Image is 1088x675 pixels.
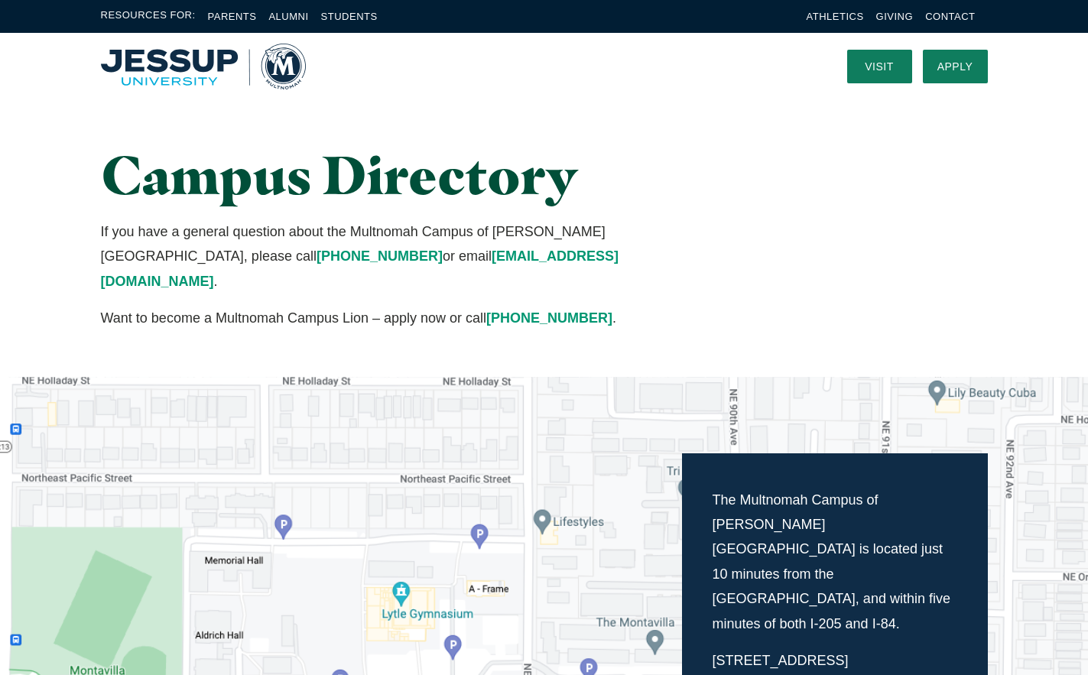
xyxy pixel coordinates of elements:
[268,11,308,22] a: Alumni
[807,11,864,22] a: Athletics
[847,50,912,83] a: Visit
[208,11,257,22] a: Parents
[101,44,306,89] a: Home
[101,219,683,294] p: If you have a general question about the Multnomah Campus of [PERSON_NAME][GEOGRAPHIC_DATA], plea...
[101,248,619,288] a: [EMAIL_ADDRESS][DOMAIN_NAME]
[923,50,988,83] a: Apply
[713,488,957,636] p: The Multnomah Campus of [PERSON_NAME][GEOGRAPHIC_DATA] is located just 10 minutes from the [GEOGR...
[486,310,612,326] a: [PHONE_NUMBER]
[321,11,378,22] a: Students
[101,306,683,330] p: Want to become a Multnomah Campus Lion – apply now or call .
[101,145,683,204] h1: Campus Directory
[101,44,306,89] img: Multnomah University Logo
[101,8,196,25] span: Resources For:
[876,11,914,22] a: Giving
[925,11,975,22] a: Contact
[317,248,443,264] a: [PHONE_NUMBER]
